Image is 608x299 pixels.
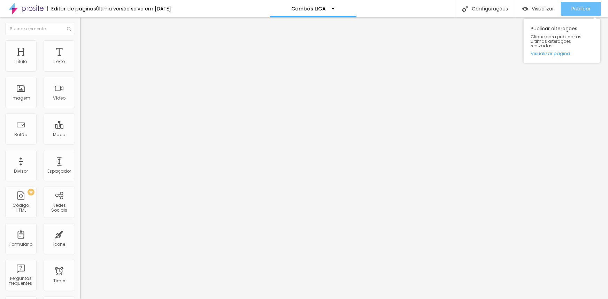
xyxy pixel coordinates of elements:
div: Perguntas frequentes [7,276,34,286]
span: Visualizar [532,6,554,11]
div: Texto [54,59,65,64]
div: Editor de páginas [47,6,96,11]
div: Mapa [53,132,66,137]
span: Publicar [571,6,591,11]
div: Formulário [9,242,32,247]
div: Timer [53,278,65,283]
div: Redes Sociais [45,203,73,213]
img: view-1.svg [522,6,528,12]
a: Visualizar página [531,51,593,56]
img: Icone [67,27,71,31]
div: Título [15,59,27,64]
div: Espaçador [47,169,71,174]
div: Botão [15,132,28,137]
div: Vídeo [53,96,66,101]
div: Imagem [11,96,30,101]
div: Divisor [14,169,28,174]
div: Ícone [53,242,66,247]
span: Clique para publicar as ultimas alterações reaizadas [531,34,593,48]
div: Publicar alterações [524,19,600,63]
p: Combos LIGA [292,6,326,11]
input: Buscar elemento [5,23,75,35]
div: Código HTML [7,203,34,213]
button: Visualizar [515,2,561,16]
img: Icone [462,6,468,12]
button: Publicar [561,2,601,16]
div: Última versão salva em [DATE] [96,6,171,11]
